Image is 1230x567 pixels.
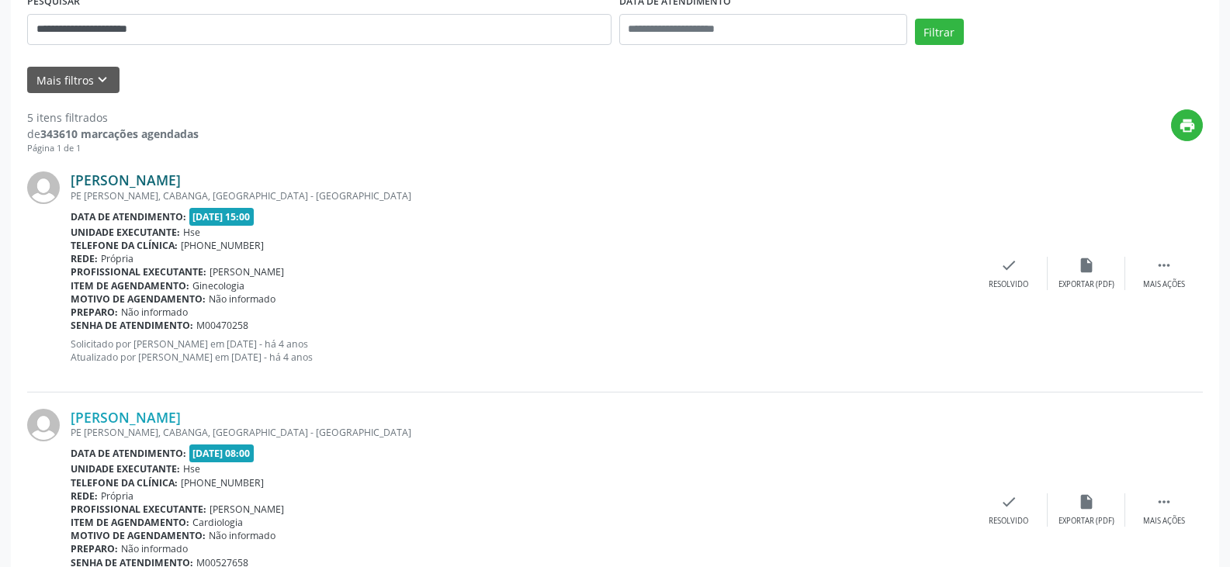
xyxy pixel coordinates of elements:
span: M00470258 [196,319,248,332]
b: Item de agendamento: [71,516,189,529]
b: Unidade executante: [71,226,180,239]
span: Cardiologia [192,516,243,529]
span: Não informado [121,306,188,319]
b: Data de atendimento: [71,447,186,460]
span: [PERSON_NAME] [210,503,284,516]
a: [PERSON_NAME] [71,171,181,188]
b: Preparo: [71,542,118,555]
div: PE [PERSON_NAME], CABANGA, [GEOGRAPHIC_DATA] - [GEOGRAPHIC_DATA] [71,189,970,202]
span: Hse [183,226,200,239]
b: Data de atendimento: [71,210,186,223]
div: Resolvido [989,516,1028,527]
b: Telefone da clínica: [71,476,178,489]
p: Solicitado por [PERSON_NAME] em [DATE] - há 4 anos Atualizado por [PERSON_NAME] em [DATE] - há 4 ... [71,337,970,364]
div: Página 1 de 1 [27,142,199,155]
b: Item de agendamento: [71,279,189,292]
button: Filtrar [915,19,964,45]
a: [PERSON_NAME] [71,409,181,426]
button: print [1171,109,1203,141]
span: [DATE] 08:00 [189,444,255,462]
i: insert_drive_file [1078,493,1095,510]
div: de [27,126,199,142]
i:  [1156,493,1173,510]
div: PE [PERSON_NAME], CABANGA, [GEOGRAPHIC_DATA] - [GEOGRAPHIC_DATA] [71,426,970,439]
span: [PERSON_NAME] [210,265,284,278]
i: check [1000,493,1017,510]
strong: 343610 marcações agendadas [40,126,199,141]
b: Motivo de agendamento: [71,292,206,306]
b: Rede: [71,489,98,503]
i: print [1179,117,1196,134]
span: Não informado [209,292,275,306]
b: Preparo: [71,306,118,319]
button: Mais filtroskeyboard_arrow_down [27,67,120,94]
div: Mais ações [1143,516,1185,527]
span: [PHONE_NUMBER] [181,239,264,252]
span: Ginecologia [192,279,244,292]
img: img [27,409,60,441]
span: Própria [101,489,133,503]
b: Telefone da clínica: [71,239,178,252]
i:  [1156,257,1173,274]
div: Exportar (PDF) [1058,279,1114,290]
i: insert_drive_file [1078,257,1095,274]
b: Senha de atendimento: [71,319,193,332]
b: Profissional executante: [71,503,206,516]
span: Hse [183,462,200,475]
img: img [27,171,60,204]
div: Mais ações [1143,279,1185,290]
span: [DATE] 15:00 [189,208,255,226]
b: Profissional executante: [71,265,206,278]
span: Não informado [209,529,275,542]
b: Rede: [71,252,98,265]
span: [PHONE_NUMBER] [181,476,264,489]
div: 5 itens filtrados [27,109,199,126]
div: Resolvido [989,279,1028,290]
i: check [1000,257,1017,274]
div: Exportar (PDF) [1058,516,1114,527]
span: Própria [101,252,133,265]
b: Unidade executante: [71,462,180,475]
i: keyboard_arrow_down [94,71,111,88]
span: Não informado [121,542,188,555]
b: Motivo de agendamento: [71,529,206,542]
